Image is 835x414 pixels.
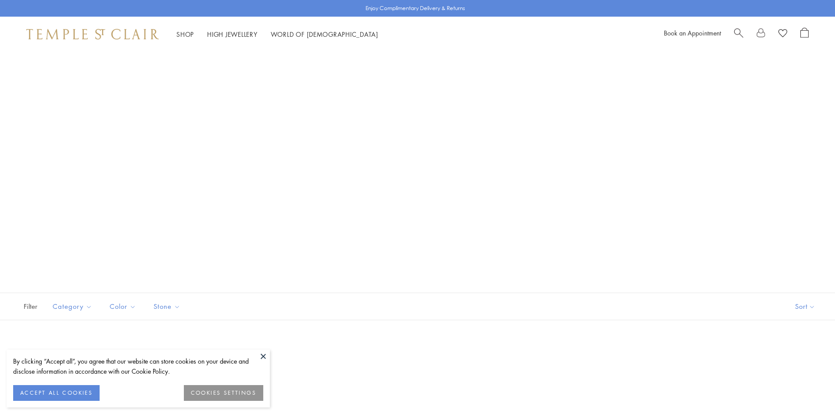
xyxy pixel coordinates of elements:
a: Open Shopping Bag [800,28,809,41]
span: Category [48,301,99,312]
button: COOKIES SETTINGS [184,385,263,401]
p: Enjoy Complimentary Delivery & Returns [366,4,465,13]
button: ACCEPT ALL COOKIES [13,385,100,401]
span: Stone [149,301,187,312]
a: ShopShop [176,30,194,39]
button: Show sort by [775,293,835,320]
a: Search [734,28,743,41]
iframe: Gorgias live chat messenger [791,373,826,405]
a: View Wishlist [778,28,787,41]
button: Stone [147,297,187,316]
a: High JewelleryHigh Jewellery [207,30,258,39]
img: Temple St. Clair [26,29,159,39]
span: Color [105,301,143,312]
div: By clicking “Accept all”, you agree that our website can store cookies on your device and disclos... [13,356,263,376]
button: Color [103,297,143,316]
a: Book an Appointment [664,28,721,37]
nav: Main navigation [176,29,378,40]
a: World of [DEMOGRAPHIC_DATA]World of [DEMOGRAPHIC_DATA] [271,30,378,39]
button: Category [46,297,99,316]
